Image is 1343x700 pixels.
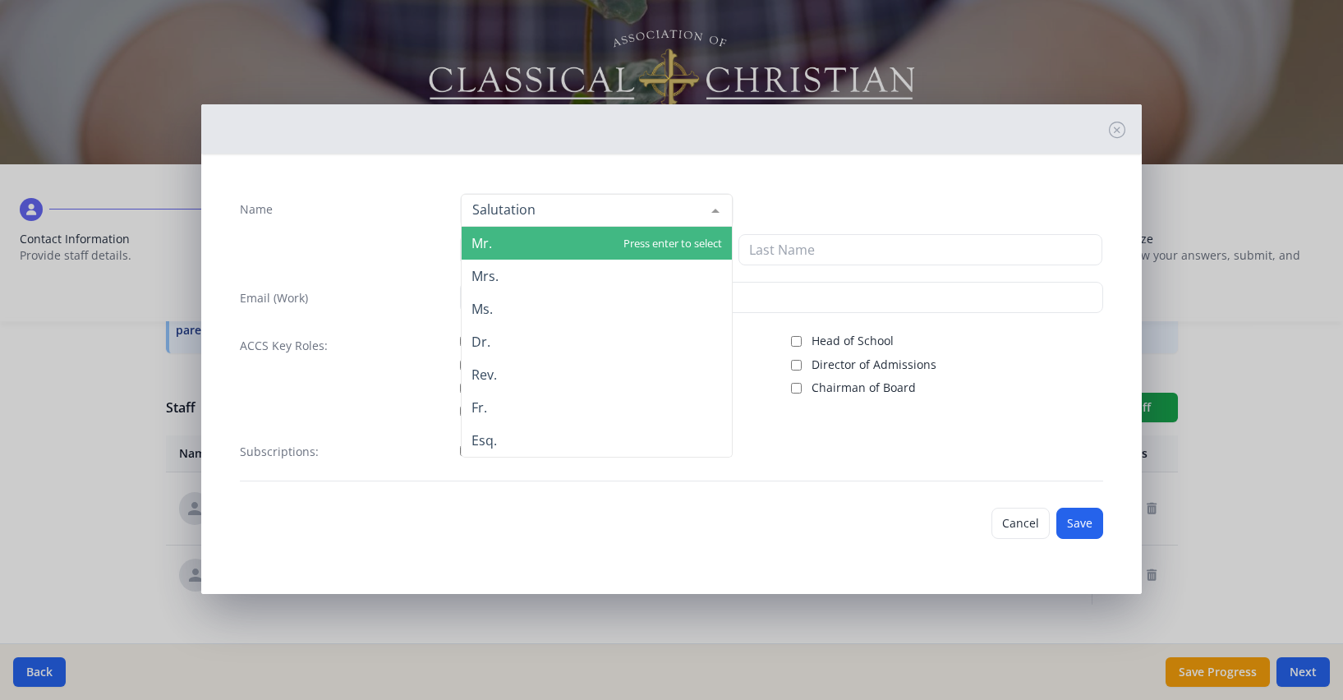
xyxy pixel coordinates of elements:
[1056,508,1103,539] button: Save
[460,383,471,394] input: Board Member
[471,398,487,417] span: Fr.
[471,267,499,285] span: Mrs.
[812,357,936,373] span: Director of Admissions
[471,431,497,449] span: Esq.
[240,201,273,218] label: Name
[791,383,802,394] input: Chairman of Board
[460,445,471,456] input: TCD Magazine
[812,333,894,349] span: Head of School
[240,444,319,460] label: Subscriptions:
[240,290,308,306] label: Email (Work)
[471,300,493,318] span: Ms.
[791,360,802,371] input: Director of Admissions
[991,508,1050,539] button: Cancel
[471,366,497,384] span: Rev.
[468,201,699,218] input: Salutation
[471,234,492,252] span: Mr.
[460,406,471,417] input: Billing Contact
[812,380,916,396] span: Chairman of Board
[460,282,1103,313] input: contact@site.com
[471,333,490,351] span: Dr.
[460,360,471,371] input: Public Contact
[791,336,802,347] input: Head of School
[460,234,732,265] input: First Name
[738,234,1103,265] input: Last Name
[460,336,471,347] input: ACCS Account Manager
[240,338,328,354] label: ACCS Key Roles:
